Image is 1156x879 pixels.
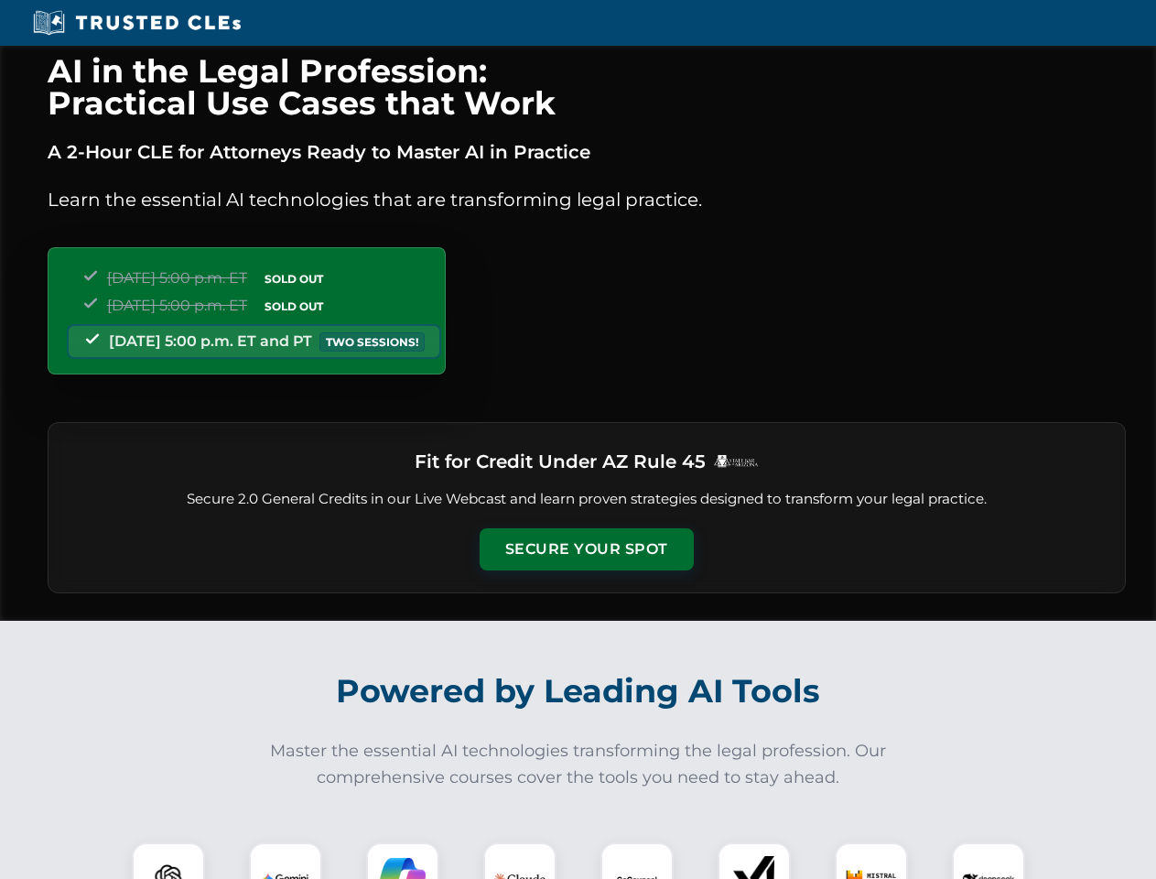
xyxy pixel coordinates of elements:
[480,528,694,570] button: Secure Your Spot
[258,269,330,288] span: SOLD OUT
[70,489,1103,510] p: Secure 2.0 General Credits in our Live Webcast and learn proven strategies designed to transform ...
[258,738,899,791] p: Master the essential AI technologies transforming the legal profession. Our comprehensive courses...
[48,137,1126,167] p: A 2-Hour CLE for Attorneys Ready to Master AI in Practice
[48,185,1126,214] p: Learn the essential AI technologies that are transforming legal practice.
[27,9,246,37] img: Trusted CLEs
[713,454,759,468] img: Logo
[107,297,247,314] span: [DATE] 5:00 p.m. ET
[415,445,706,478] h3: Fit for Credit Under AZ Rule 45
[258,297,330,316] span: SOLD OUT
[48,55,1126,119] h1: AI in the Legal Profession: Practical Use Cases that Work
[71,659,1086,723] h2: Powered by Leading AI Tools
[107,269,247,287] span: [DATE] 5:00 p.m. ET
